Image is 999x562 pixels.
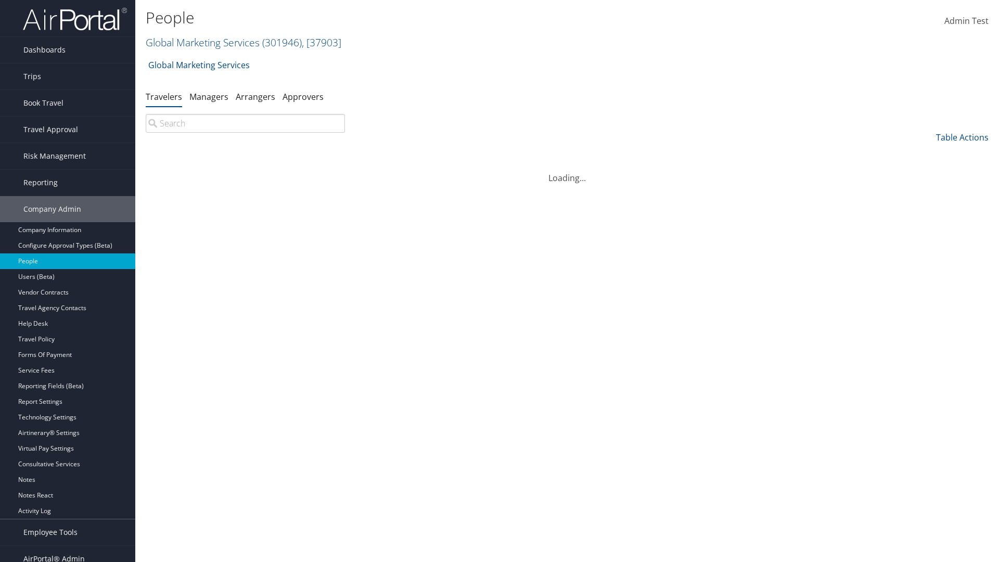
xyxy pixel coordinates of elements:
span: , [ 37903 ] [302,35,341,49]
h1: People [146,7,708,29]
span: Dashboards [23,37,66,63]
a: Global Marketing Services [146,35,341,49]
input: Search [146,114,345,133]
span: Company Admin [23,196,81,222]
span: Travel Approval [23,117,78,143]
span: Admin Test [944,15,989,27]
span: Trips [23,63,41,90]
div: Loading... [146,159,989,184]
a: Approvers [283,91,324,103]
span: Risk Management [23,143,86,169]
span: ( 301946 ) [262,35,302,49]
a: Travelers [146,91,182,103]
span: Employee Tools [23,519,78,545]
a: Managers [189,91,228,103]
a: Arrangers [236,91,275,103]
a: Global Marketing Services [148,55,250,75]
span: Reporting [23,170,58,196]
img: airportal-logo.png [23,7,127,31]
a: Table Actions [936,132,989,143]
span: Book Travel [23,90,63,116]
a: Admin Test [944,5,989,37]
